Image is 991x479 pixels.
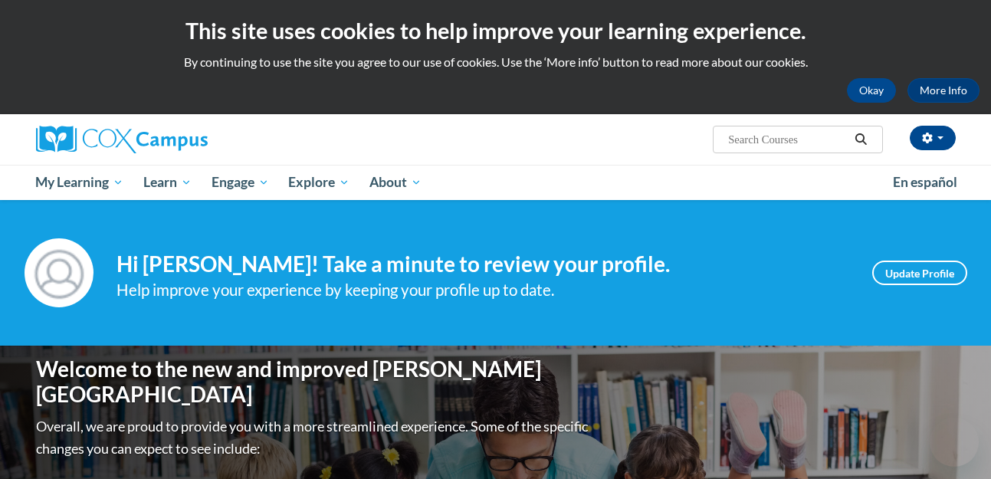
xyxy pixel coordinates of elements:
[930,418,979,467] iframe: Button to launch messaging window
[907,78,980,103] a: More Info
[116,277,849,303] div: Help improve your experience by keeping your profile up to date.
[893,174,957,190] span: En español
[25,238,94,307] img: Profile Image
[133,165,202,200] a: Learn
[36,356,592,408] h1: Welcome to the new and improved [PERSON_NAME][GEOGRAPHIC_DATA]
[872,261,967,285] a: Update Profile
[288,173,349,192] span: Explore
[849,130,872,149] button: Search
[35,173,123,192] span: My Learning
[910,126,956,150] button: Account Settings
[36,126,327,153] a: Cox Campus
[369,173,422,192] span: About
[212,173,269,192] span: Engage
[278,165,359,200] a: Explore
[11,54,980,71] p: By continuing to use the site you agree to our use of cookies. Use the ‘More info’ button to read...
[847,78,896,103] button: Okay
[11,15,980,46] h2: This site uses cookies to help improve your learning experience.
[359,165,432,200] a: About
[202,165,279,200] a: Engage
[36,126,208,153] img: Cox Campus
[727,130,849,149] input: Search Courses
[26,165,134,200] a: My Learning
[36,415,592,460] p: Overall, we are proud to provide you with a more streamlined experience. Some of the specific cha...
[13,165,979,200] div: Main menu
[116,251,849,277] h4: Hi [PERSON_NAME]! Take a minute to review your profile.
[883,166,967,198] a: En español
[143,173,192,192] span: Learn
